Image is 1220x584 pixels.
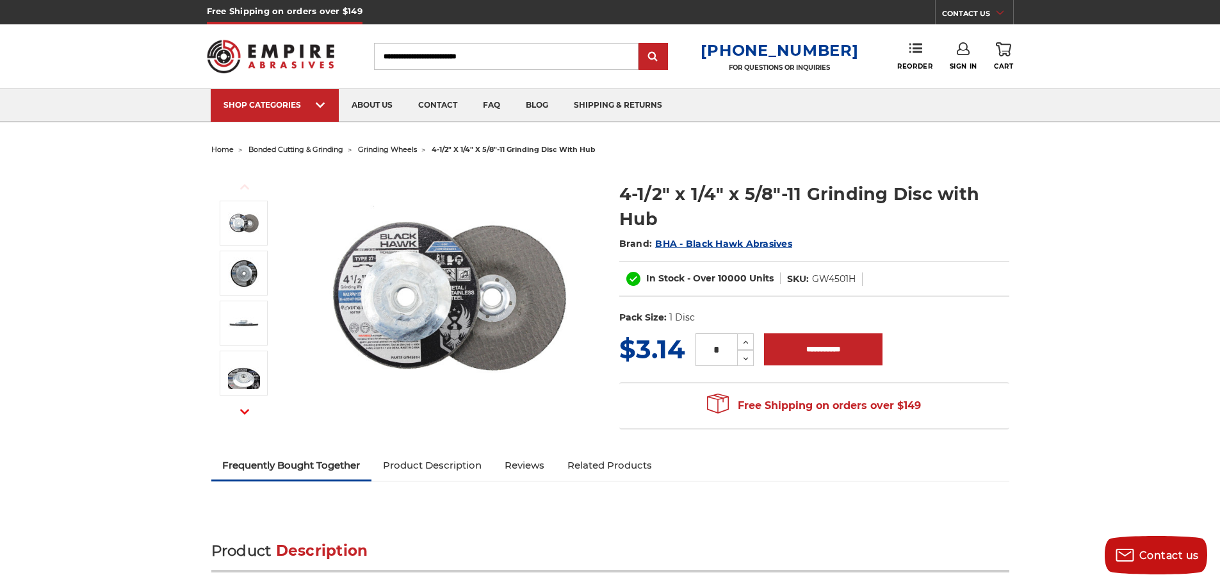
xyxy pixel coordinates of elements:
img: BHA 4.5 Inch Grinding Wheel with 5/8 inch hub [321,168,577,424]
img: 4-1/2" x 1/4" x 5/8"-11 Grinding Disc with Hub [228,257,260,289]
a: blog [513,89,561,122]
dt: Pack Size: [619,311,667,324]
a: faq [470,89,513,122]
img: 4-1/2 inch hub grinding discs [228,357,260,389]
span: Units [749,272,774,284]
a: shipping & returns [561,89,675,122]
a: BHA - Black Hawk Abrasives [655,238,792,249]
div: SHOP CATEGORIES [224,100,326,110]
span: Contact us [1139,549,1199,562]
a: [PHONE_NUMBER] [701,41,858,60]
dt: SKU: [787,272,809,286]
p: FOR QUESTIONS OR INQUIRIES [701,63,858,72]
span: In Stock [646,272,685,284]
a: CONTACT US [942,6,1013,24]
span: Description [276,542,368,560]
a: Reviews [493,451,556,480]
a: Product Description [371,451,493,480]
a: Frequently Bought Together [211,451,372,480]
span: Sign In [950,62,977,71]
span: 10000 [718,272,747,284]
img: 1/4 inch thick hubbed grinding wheel [228,307,260,339]
span: Free Shipping on orders over $149 [707,393,921,419]
a: contact [405,89,470,122]
span: Brand: [619,238,653,249]
dd: 1 Disc [669,311,695,324]
a: bonded cutting & grinding [248,145,343,154]
a: Reorder [897,42,932,70]
span: Reorder [897,62,932,71]
dd: GW4501H [812,272,856,286]
span: Cart [994,62,1013,71]
a: home [211,145,234,154]
span: 4-1/2" x 1/4" x 5/8"-11 grinding disc with hub [432,145,596,154]
span: - Over [687,272,715,284]
input: Submit [640,44,666,70]
a: grinding wheels [358,145,417,154]
a: about us [339,89,405,122]
img: BHA 4.5 Inch Grinding Wheel with 5/8 inch hub [228,207,260,239]
a: Related Products [556,451,663,480]
span: $3.14 [619,333,685,365]
a: Cart [994,42,1013,71]
button: Next [229,398,260,426]
h1: 4-1/2" x 1/4" x 5/8"-11 Grinding Disc with Hub [619,181,1009,231]
img: Empire Abrasives [207,31,335,81]
button: Previous [229,173,260,201]
span: Product [211,542,272,560]
button: Contact us [1105,536,1207,574]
